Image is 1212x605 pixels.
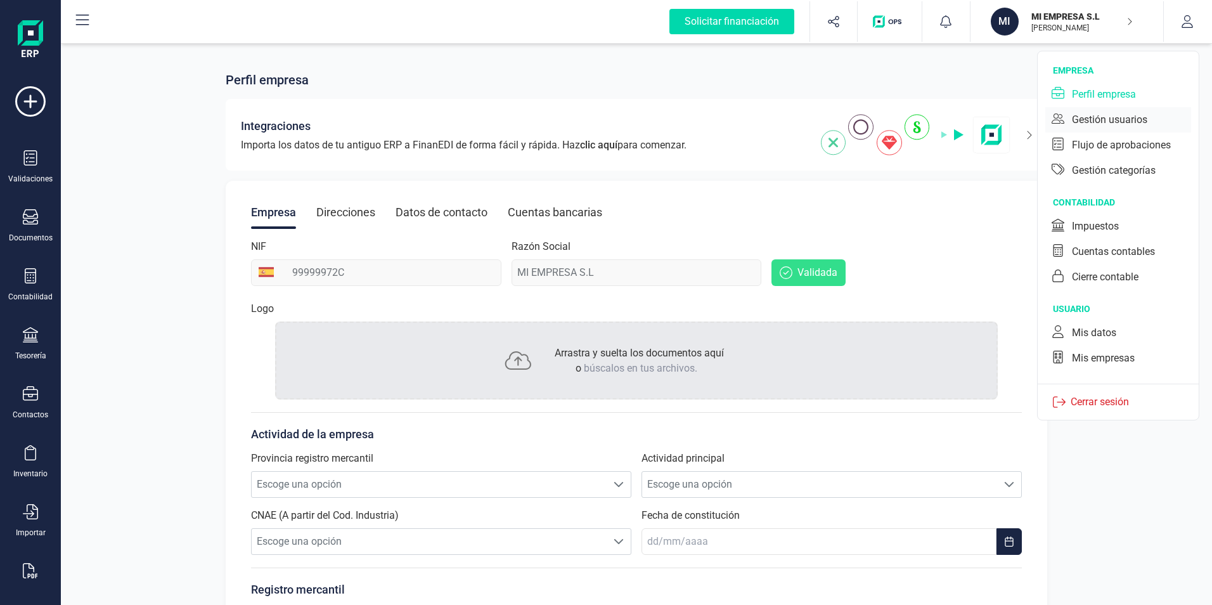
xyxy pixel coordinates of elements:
[873,15,906,28] img: Logo de OPS
[13,469,48,479] div: Inventario
[865,1,914,42] button: Logo de OPS
[251,508,399,523] label: CNAE (A partir del Cod. Industria)
[226,71,309,89] span: Perfil empresa
[241,138,687,153] span: Importa los datos de tu antiguo ERP a FinanEDI de forma fácil y rápida. Haz para comenzar.
[1072,163,1156,178] div: Gestión categorías
[8,174,53,184] div: Validaciones
[821,114,1010,155] img: integrations-img
[8,292,53,302] div: Contabilidad
[316,196,375,229] div: Direcciones
[13,410,48,420] div: Contactos
[580,139,617,151] span: clic aquí
[275,322,998,400] div: Arrastra y suelta los documentos aquío búscalos en tus archivos.
[15,351,46,361] div: Tesorería
[241,117,311,135] span: Integraciones
[251,451,373,466] label: Provincia registro mercantil
[991,8,1019,36] div: MI
[1072,112,1147,127] div: Gestión usuarios
[1072,325,1116,341] div: Mis datos
[1072,270,1138,285] div: Cierre contable
[1066,394,1134,410] p: Cerrar sesión
[251,581,1022,599] p: Registro mercantil
[1031,10,1133,23] p: MI EMPRESA S.L
[641,508,740,523] label: Fecha de constitución
[252,529,607,554] span: Escoge una opción
[1053,196,1199,209] div: contabilidad
[18,20,43,61] img: Logo Finanedi
[16,528,46,538] div: Importar
[251,196,296,229] div: Empresa
[1072,219,1119,234] div: Impuestos
[1072,138,1171,153] div: Flujo de aprobaciones
[986,1,1148,42] button: MIMI EMPRESA S.L[PERSON_NAME]
[641,528,996,555] input: dd/mm/aaaa
[1053,64,1199,77] div: empresa
[654,1,809,42] button: Solicitar financiación
[584,362,697,374] span: búscalos en tus archivos.
[642,472,997,497] span: Escoge una opción
[251,239,266,254] label: NIF
[251,426,1022,443] p: Actividad de la empresa
[1072,351,1135,366] div: Mis empresas
[797,265,837,280] span: Validada
[1072,87,1136,102] div: Perfil empresa
[396,196,487,229] div: Datos de contacto
[641,451,725,466] label: Actividad principal
[1031,23,1133,33] p: [PERSON_NAME]
[512,239,571,254] label: Razón Social
[508,196,602,229] div: Cuentas bancarias
[555,347,724,374] span: Arrastra y suelta los documentos aquí o
[1053,302,1199,315] div: usuario
[996,528,1022,555] button: Choose Date
[252,472,607,497] span: Escoge una opción
[1072,244,1155,259] div: Cuentas contables
[9,233,53,243] div: Documentos
[669,9,794,34] div: Solicitar financiación
[251,301,274,316] p: Logo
